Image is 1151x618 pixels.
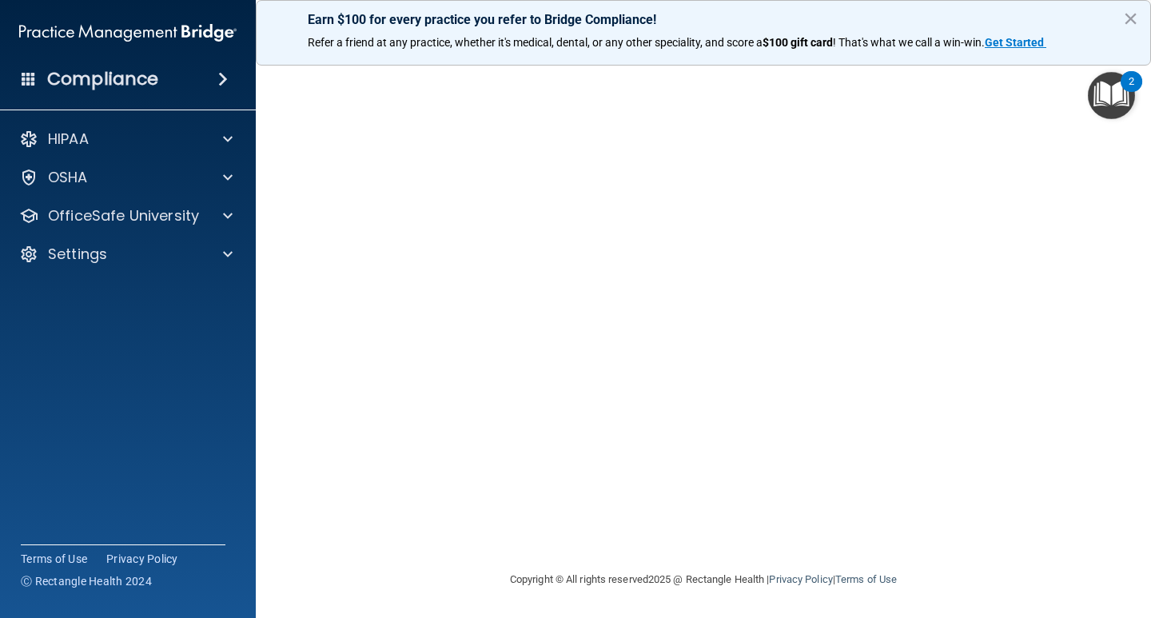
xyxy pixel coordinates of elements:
a: Terms of Use [835,573,897,585]
span: Refer a friend at any practice, whether it's medical, dental, or any other speciality, and score a [308,36,763,49]
div: 2 [1129,82,1134,102]
a: Privacy Policy [106,551,178,567]
p: OSHA [48,168,88,187]
p: Earn $100 for every practice you refer to Bridge Compliance! [308,12,1099,27]
h4: Compliance [47,68,158,90]
button: Open Resource Center, 2 new notifications [1088,72,1135,119]
strong: Get Started [985,36,1044,49]
a: Settings [19,245,233,264]
a: OSHA [19,168,233,187]
span: Ⓒ Rectangle Health 2024 [21,573,152,589]
a: HIPAA [19,130,233,149]
a: Get Started [985,36,1046,49]
a: Privacy Policy [769,573,832,585]
iframe: hipaa-training [300,28,1107,548]
strong: $100 gift card [763,36,833,49]
div: Copyright © All rights reserved 2025 @ Rectangle Health | | [412,554,995,605]
p: OfficeSafe University [48,206,199,225]
button: Close [1123,6,1138,31]
a: Terms of Use [21,551,87,567]
p: HIPAA [48,130,89,149]
img: PMB logo [19,17,237,49]
span: ! That's what we call a win-win. [833,36,985,49]
a: OfficeSafe University [19,206,233,225]
p: Settings [48,245,107,264]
